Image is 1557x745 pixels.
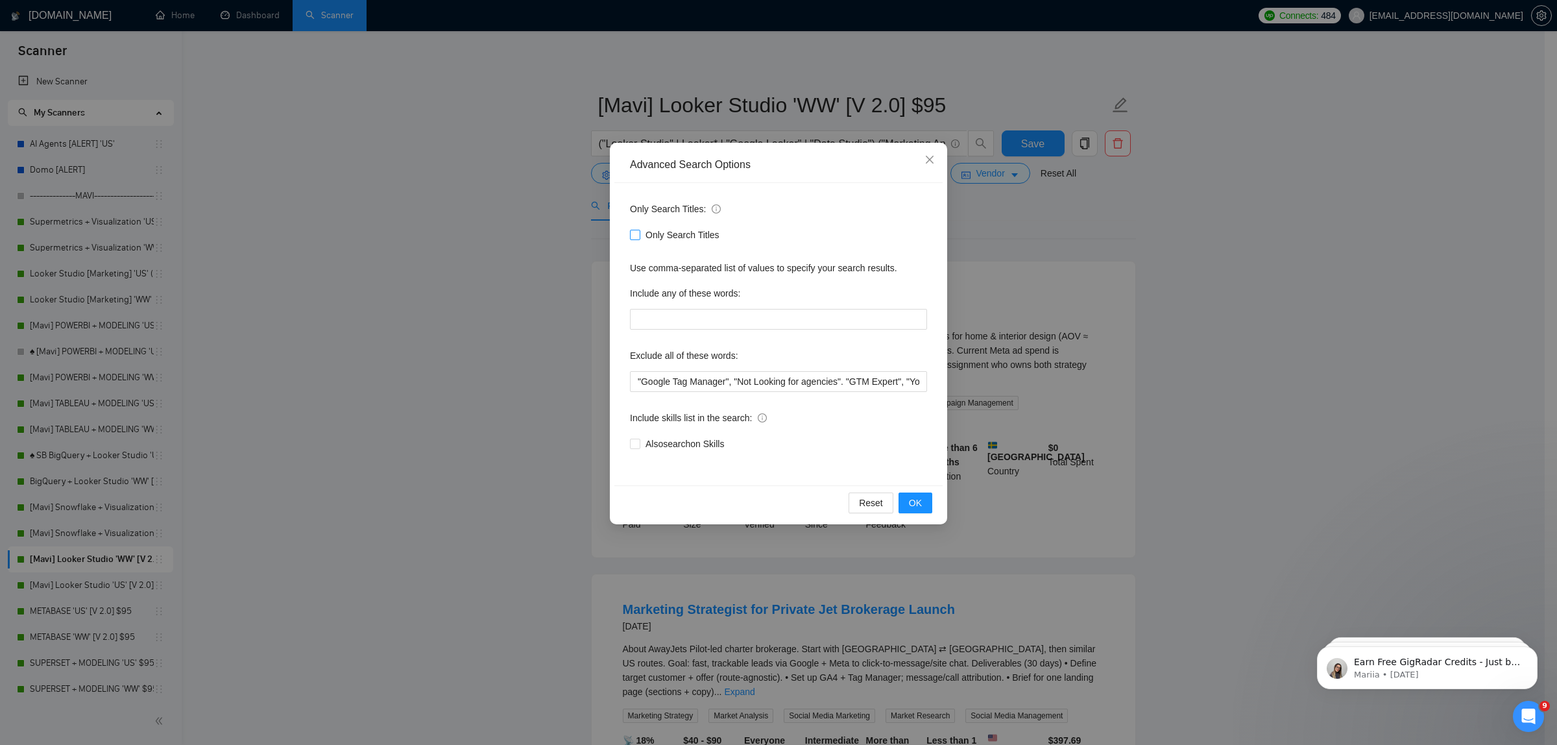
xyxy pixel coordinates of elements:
button: Close [912,143,947,178]
span: OK [909,496,922,510]
iframe: Intercom notifications message [1297,619,1557,710]
button: OK [899,493,932,513]
span: close [924,154,935,165]
span: Also search on Skills [640,437,729,451]
span: Only Search Titles [640,228,725,242]
span: info-circle [758,413,767,422]
div: Use comma-separated list of values to specify your search results. [630,261,927,275]
label: Include any of these words: [630,283,740,304]
div: Advanced Search Options [630,158,927,172]
span: Only Search Titles: [630,202,721,216]
label: Exclude all of these words: [630,345,738,366]
span: Reset [859,496,883,510]
span: info-circle [712,204,721,214]
iframe: Intercom live chat [1513,701,1544,732]
button: Reset [849,493,893,513]
span: Include skills list in the search: [630,411,767,425]
span: 9 [1539,701,1550,711]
